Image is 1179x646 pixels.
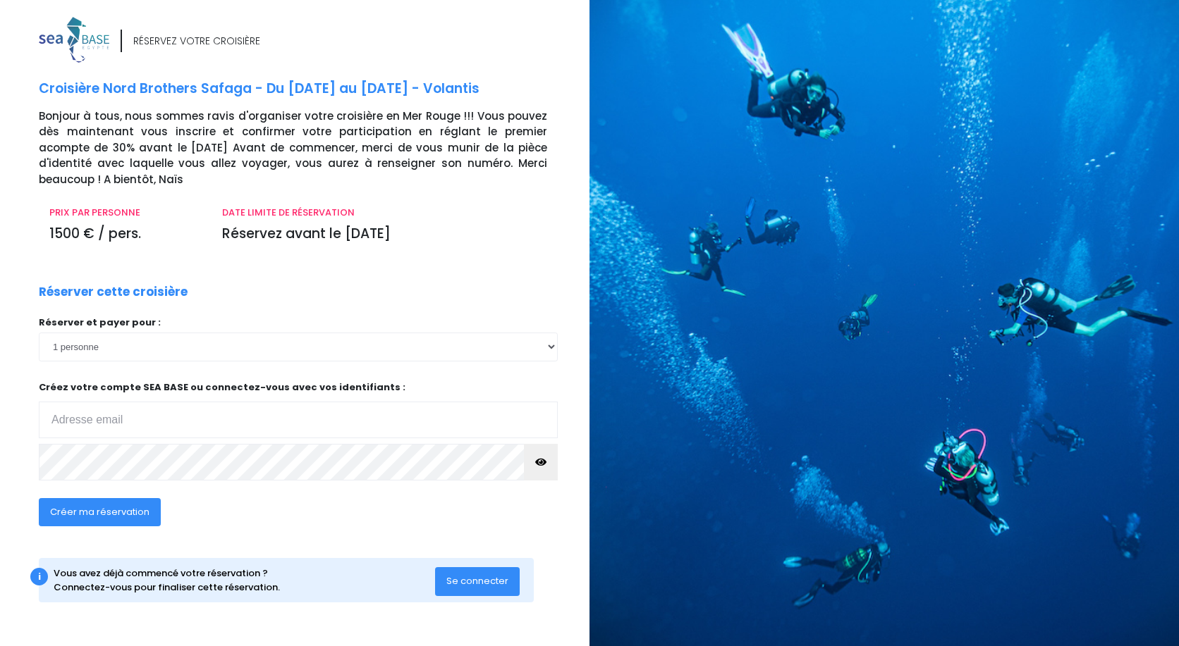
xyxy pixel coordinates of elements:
p: 1500 € / pers. [49,224,201,244]
span: Créer ma réservation [50,505,149,518]
button: Créer ma réservation [39,498,161,526]
p: DATE LIMITE DE RÉSERVATION [222,206,547,220]
p: Réserver cette croisière [39,283,188,302]
p: Croisière Nord Brothers Safaga - Du [DATE] au [DATE] - Volantis [39,79,579,99]
span: Se connecter [446,574,508,588]
a: Se connecter [435,575,520,587]
button: Se connecter [435,567,520,595]
p: PRIX PAR PERSONNE [49,206,201,220]
img: logo_color1.png [39,17,109,63]
p: Bonjour à tous, nous sommes ravis d'organiser votre croisière en Mer Rouge !!! Vous pouvez dès ma... [39,108,579,188]
p: Réserver et payer pour : [39,316,558,330]
input: Adresse email [39,402,558,438]
p: Créez votre compte SEA BASE ou connectez-vous avec vos identifiants : [39,380,558,439]
div: i [30,568,48,585]
div: RÉSERVEZ VOTRE CROISIÈRE [133,34,260,49]
p: Réservez avant le [DATE] [222,224,547,244]
div: Vous avez déjà commencé votre réservation ? Connectez-vous pour finaliser cette réservation. [54,566,435,594]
